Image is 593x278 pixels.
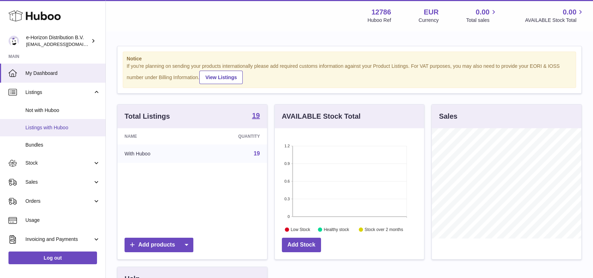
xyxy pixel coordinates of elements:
[199,71,243,84] a: View Listings
[284,179,290,183] text: 0.6
[25,198,93,205] span: Orders
[127,55,572,62] strong: Notice
[282,238,321,252] a: Add Stock
[284,144,290,148] text: 1.2
[125,112,170,121] h3: Total Listings
[284,161,290,166] text: 0.9
[288,214,290,219] text: 0
[439,112,457,121] h3: Sales
[25,160,93,166] span: Stock
[476,7,490,17] span: 0.00
[419,17,439,24] div: Currency
[117,144,196,163] td: With Huboo
[25,89,93,96] span: Listings
[127,63,572,84] div: If you're planning on sending your products internationally please add required customs informati...
[26,41,104,47] span: [EMAIL_ADDRESS][DOMAIN_NAME]
[252,112,260,119] strong: 19
[282,112,361,121] h3: AVAILABLE Stock Total
[196,128,267,144] th: Quantity
[368,17,391,24] div: Huboo Ref
[254,150,260,156] a: 19
[525,17,585,24] span: AVAILABLE Stock Total
[25,107,100,114] span: Not with Huboo
[25,70,100,77] span: My Dashboard
[371,7,391,17] strong: 12786
[117,128,196,144] th: Name
[424,7,438,17] strong: EUR
[284,197,290,201] text: 0.3
[25,236,93,243] span: Invoicing and Payments
[8,252,97,264] a: Log out
[323,227,349,232] text: Healthy stock
[364,227,403,232] text: Stock over 2 months
[25,179,93,185] span: Sales
[125,238,193,252] a: Add products
[25,142,100,148] span: Bundles
[466,7,497,24] a: 0.00 Total sales
[25,217,100,224] span: Usage
[466,17,497,24] span: Total sales
[525,7,585,24] a: 0.00 AVAILABLE Stock Total
[291,227,310,232] text: Low Stock
[563,7,576,17] span: 0.00
[25,124,100,131] span: Listings with Huboo
[26,34,90,48] div: e-Horizon Distribution B.V.
[252,112,260,120] a: 19
[8,36,19,46] img: internalAdmin-12786@internal.huboo.com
